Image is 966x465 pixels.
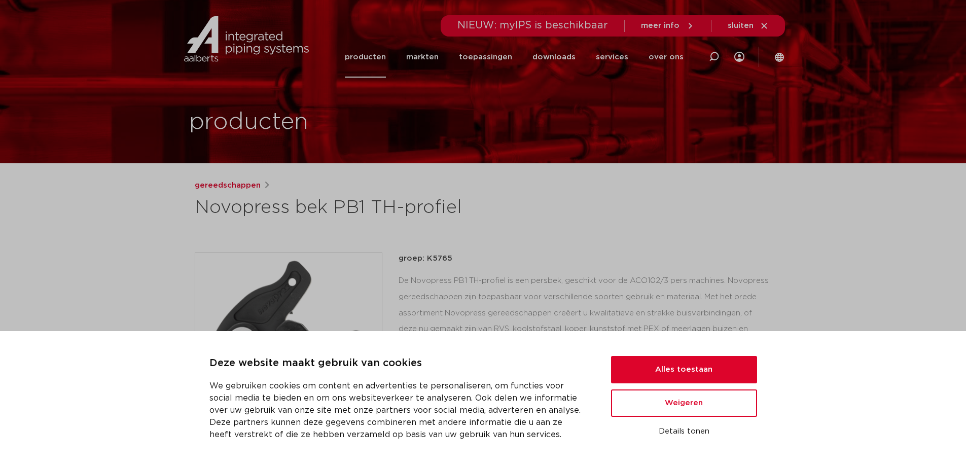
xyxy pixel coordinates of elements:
[611,389,757,417] button: Weigeren
[189,106,308,138] h1: producten
[734,37,744,78] div: my IPS
[195,196,576,220] h1: Novopress bek PB1 TH-profiel
[641,22,679,29] span: meer info
[209,355,587,372] p: Deze website maakt gebruik van cookies
[611,356,757,383] button: Alles toestaan
[195,253,382,440] img: Product Image for Novopress bek PB1 TH-profiel
[195,180,261,192] a: gereedschappen
[641,21,695,30] a: meer info
[596,37,628,78] a: services
[459,37,512,78] a: toepassingen
[399,273,772,374] div: De Novopress PB1 TH-profiel is een persbek, geschikt voor de ACO102/3 pers machines. Novopress ge...
[406,37,439,78] a: markten
[532,37,576,78] a: downloads
[399,253,772,265] p: groep: K5765
[728,22,754,29] span: sluiten
[728,21,769,30] a: sluiten
[649,37,684,78] a: over ons
[209,380,587,441] p: We gebruiken cookies om content en advertenties te personaliseren, om functies voor social media ...
[611,423,757,440] button: Details tonen
[345,37,386,78] a: producten
[345,37,684,78] nav: Menu
[457,20,608,30] span: NIEUW: myIPS is beschikbaar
